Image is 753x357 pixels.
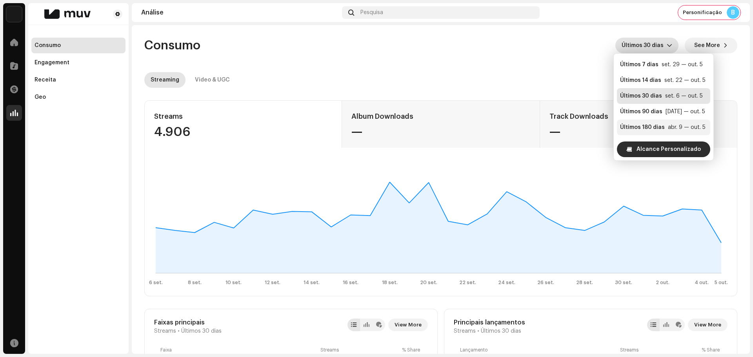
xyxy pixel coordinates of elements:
div: Geo [35,94,46,100]
button: View More [688,319,728,331]
div: Últimos 90 dias [620,108,662,116]
div: Lançamento [460,347,617,353]
button: See More [685,38,737,53]
li: Últimos 7 dias [617,57,710,72]
div: set. 29 — out. 5 [662,61,703,69]
div: Album Downloads [351,110,530,123]
re-m-nav-item: Geo [31,89,125,105]
div: — [351,126,530,138]
text: 26 set. [537,280,554,285]
div: Últimos 30 dias [620,92,662,100]
re-m-nav-item: Receita [31,72,125,88]
span: • [178,328,180,334]
span: Pesquisa [360,9,383,16]
button: View More [388,319,428,331]
div: Engagement [35,60,69,66]
text: 4 out. [695,280,709,285]
li: Últimos 90 dias [617,104,710,120]
img: f77bf5ec-4a23-4510-a1cc-4059496b916a [35,9,100,19]
span: Alcance Personalizado [637,141,701,157]
text: 16 set. [343,280,358,285]
span: Streams [454,328,476,334]
text: 10 set. [226,280,242,285]
li: Últimos 14 dias [617,72,710,88]
text: 14 set. [304,280,320,285]
div: set. 22 — out. 5 [664,76,706,84]
text: 30 set. [615,280,632,285]
span: View More [694,317,721,333]
div: Últimos 180 dias [620,123,665,131]
div: Principais lançamentos [454,319,525,326]
div: Streams [320,347,399,353]
re-m-nav-item: Consumo [31,38,125,53]
re-m-nav-item: Engagement [31,55,125,71]
text: 28 set. [576,280,593,285]
span: Consumo [144,38,200,53]
div: [DATE] — out. 5 [666,108,705,116]
div: Streams [154,110,332,123]
li: Últimos 180 dias [617,120,710,135]
text: 2 out. [656,280,669,285]
span: Personificação [683,9,722,16]
li: Últimos 365 dias [617,135,710,151]
div: Streaming [151,72,179,88]
div: Consumo [35,42,61,49]
text: 18 set. [382,280,398,285]
span: Últimos 30 dias [181,328,222,334]
img: 56eeb297-7269-4a48-bf6b-d4ffa91748c0 [6,6,22,22]
div: 4.906 [154,126,332,138]
div: B [727,6,739,19]
div: Streams [620,347,698,353]
div: — [549,126,728,138]
div: set. 6 — out. 5 [665,92,703,100]
span: View More [395,317,422,333]
span: Streams [154,328,176,334]
ul: Option List [614,54,713,154]
div: Receita [35,77,56,83]
span: Últimos 30 dias [622,38,667,53]
text: 20 set. [420,280,437,285]
div: Video & UGC [195,72,230,88]
span: • [477,328,479,334]
div: dropdown trigger [667,38,672,53]
span: Últimos 30 dias [481,328,521,334]
text: 6 set. [149,280,163,285]
div: Últimos 14 dias [620,76,661,84]
div: % Share [702,347,721,353]
text: 22 set. [459,280,476,285]
li: Últimos 30 dias [617,88,710,104]
div: % Share [402,347,422,353]
div: Track Downloads [549,110,728,123]
span: See More [694,38,720,53]
div: abr. 9 — out. 5 [668,123,706,131]
text: 8 set. [188,280,202,285]
div: Análise [141,9,339,16]
div: Faixa [160,347,317,353]
div: Faixas principais [154,319,222,326]
text: 12 set. [265,280,280,285]
text: 24 set. [498,280,515,285]
text: 5 out. [715,280,728,285]
div: Últimos 7 dias [620,61,658,69]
